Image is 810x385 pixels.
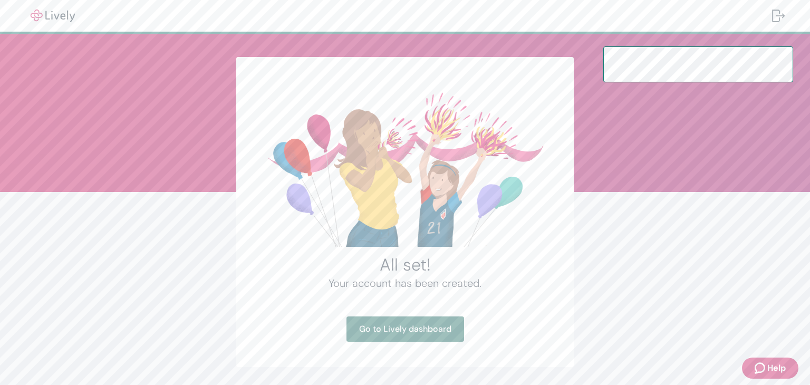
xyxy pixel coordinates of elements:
h4: Your account has been created. [262,275,548,291]
button: Zendesk support iconHelp [742,358,798,379]
button: Log out [764,3,793,28]
a: Go to Lively dashboard [346,316,464,342]
h2: All set! [262,254,548,275]
svg: Zendesk support icon [755,362,767,374]
img: Lively [23,9,82,22]
span: Help [767,362,786,374]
